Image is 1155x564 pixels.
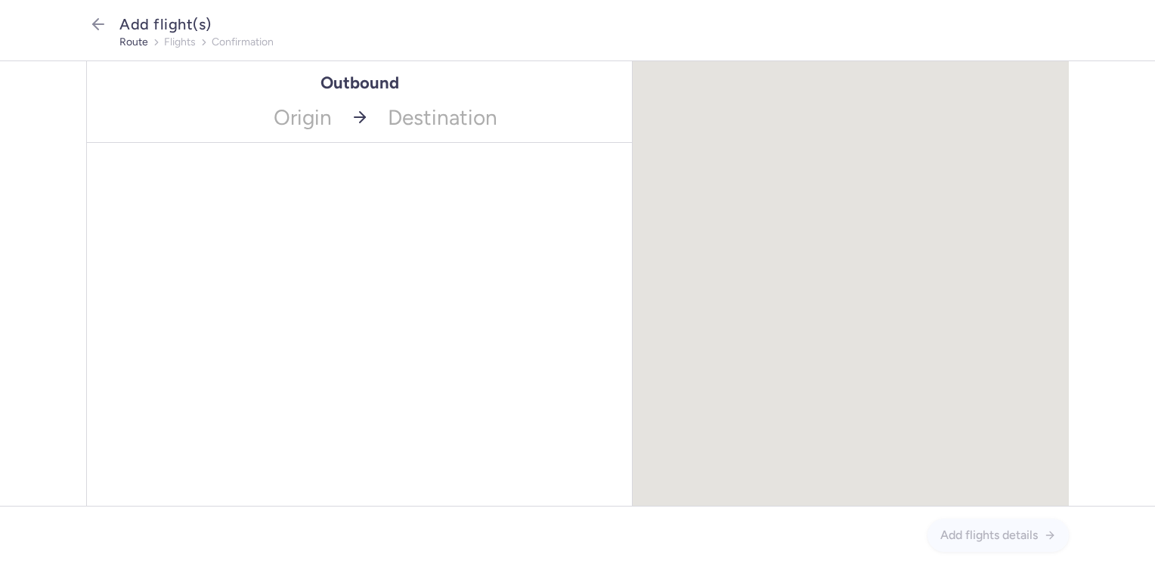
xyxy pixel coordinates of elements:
button: confirmation [212,36,274,48]
span: Origin [87,92,341,142]
button: route [119,36,148,48]
span: Add flight(s) [119,15,212,33]
h1: Outbound [320,73,399,92]
button: Add flights details [927,519,1069,552]
span: Add flights details [940,528,1038,542]
button: flights [164,36,196,48]
span: Destination [379,92,633,142]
